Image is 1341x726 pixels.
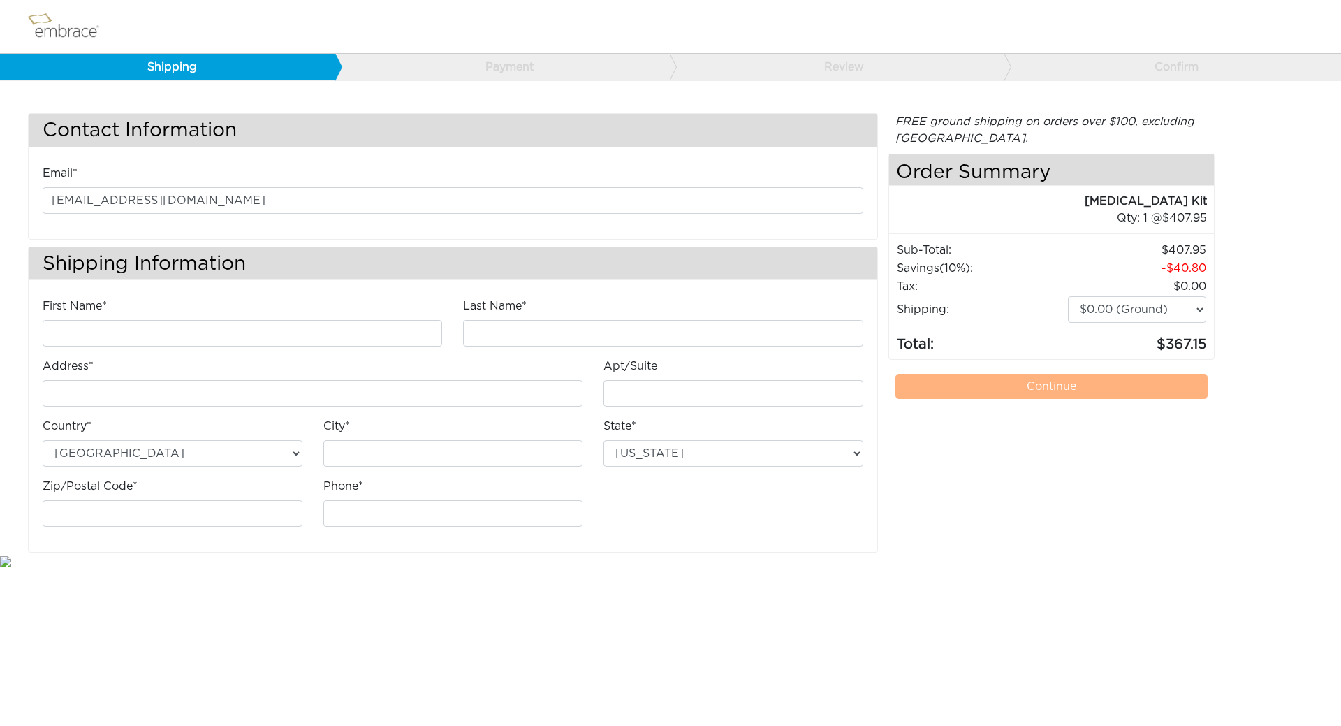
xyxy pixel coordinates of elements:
label: Last Name* [463,298,527,314]
td: 367.15 [1067,324,1207,356]
td: 407.95 [1067,241,1207,259]
td: Tax: [896,277,1067,296]
h3: Shipping Information [29,247,877,280]
label: Phone* [323,478,363,495]
div: 1 @ [907,210,1208,226]
td: 0.00 [1067,277,1207,296]
div: [MEDICAL_DATA] Kit [889,193,1208,210]
label: State* [603,418,636,435]
span: 407.95 [1162,212,1207,224]
label: Address* [43,358,94,375]
label: Country* [43,418,91,435]
label: Apt/Suite [603,358,657,375]
h4: Order Summary [889,154,1215,186]
div: FREE ground shipping on orders over $100, excluding [GEOGRAPHIC_DATA]. [888,113,1215,147]
td: Sub-Total: [896,241,1067,259]
label: City* [323,418,350,435]
td: Savings : [896,259,1067,277]
img: logo.png [24,9,115,44]
td: 40.80 [1067,259,1207,277]
a: Continue [895,374,1208,399]
td: Total: [896,324,1067,356]
label: First Name* [43,298,107,314]
span: (10%) [939,263,970,274]
label: Zip/Postal Code* [43,478,138,495]
h3: Contact Information [29,114,877,147]
a: Confirm [1004,54,1339,80]
td: Shipping: [896,296,1067,324]
a: Review [669,54,1004,80]
label: Email* [43,165,78,182]
a: Payment [335,54,670,80]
